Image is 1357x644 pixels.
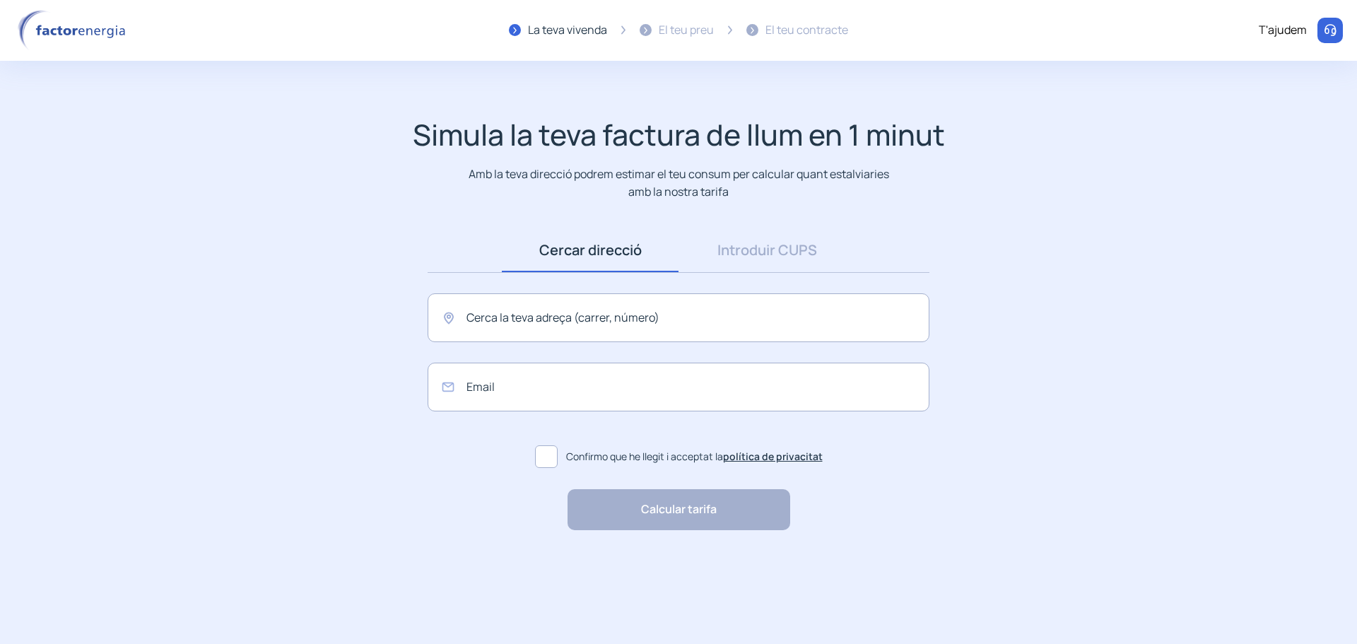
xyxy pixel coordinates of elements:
[413,117,945,152] h1: Simula la teva factura de llum en 1 minut
[1323,23,1337,37] img: llamar
[659,21,714,40] div: El teu preu
[466,165,892,200] p: Amb la teva direcció podrem estimar el teu consum per calcular quant estalviaries amb la nostra t...
[14,10,134,51] img: logo factor
[765,21,848,40] div: El teu contracte
[528,21,607,40] div: La teva vivenda
[1259,21,1307,40] div: T'ajudem
[723,450,823,463] a: política de privacitat
[678,228,855,272] a: Introduir CUPS
[566,449,823,464] span: Confirmo que he llegit i acceptat la
[502,228,678,272] a: Cercar direcció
